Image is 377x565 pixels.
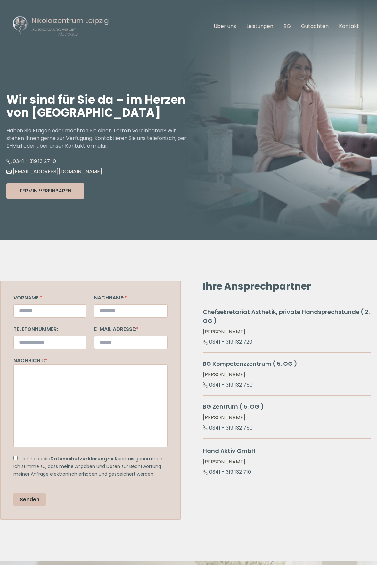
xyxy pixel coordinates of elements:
h4: BG Zentrum ( 5. OG ) [203,402,371,411]
h5: Hand Aktiv GmbH [203,446,371,455]
p: [PERSON_NAME] [203,458,371,466]
p: [PERSON_NAME] [203,414,371,422]
label: Vorname: [13,294,42,301]
h3: BG Kompetenzzentrum ( 5. OG ) [203,359,371,368]
a: [EMAIL_ADDRESS][DOMAIN_NAME] [6,168,102,175]
h1: Wir sind für Sie da – im Herzen von [GEOGRAPHIC_DATA] [6,94,189,119]
button: Senden [13,493,46,506]
a: Kontakt [339,22,359,30]
a: Gutachten [301,22,329,30]
a: Datenschutzerklärung [50,455,107,462]
p: [PERSON_NAME] [203,328,371,336]
label: Ich habe die zur Kenntnis genommen. Ich stimme zu, dass meine Angaben und Daten zur Beantwortung ... [13,455,163,477]
a: Leistungen [246,22,273,30]
a: 0341 - 319 132 750 [203,380,253,390]
a: 0341 - 319 132 750 [203,423,253,433]
label: Nachname: [94,294,127,301]
a: BG [283,22,291,30]
h2: Ihre Ansprechpartner [203,281,371,292]
button: Termin Vereinbaren [6,183,84,199]
img: Nikolaizentrum Leipzig Logo [13,15,109,37]
label: Telefonnummer: [13,325,58,333]
a: 0341 - 319 132 710 [203,467,251,477]
p: Haben Sie Fragen oder möchten Sie einen Termin vereinbaren? Wir stehen Ihnen gerne zur Verfügung.... [6,127,189,150]
h3: Chefsekretariat Ästhetik, private Handsprechstunde ( 2. OG ) [203,307,371,325]
a: Über uns [214,22,236,30]
p: [PERSON_NAME] [203,371,371,379]
label: E-Mail Adresse: [94,325,139,333]
a: 0341 - 319 132 720 [203,337,252,347]
a: 0341 - 319 13 27-0 [6,158,56,165]
label: Nachricht: [13,357,47,364]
